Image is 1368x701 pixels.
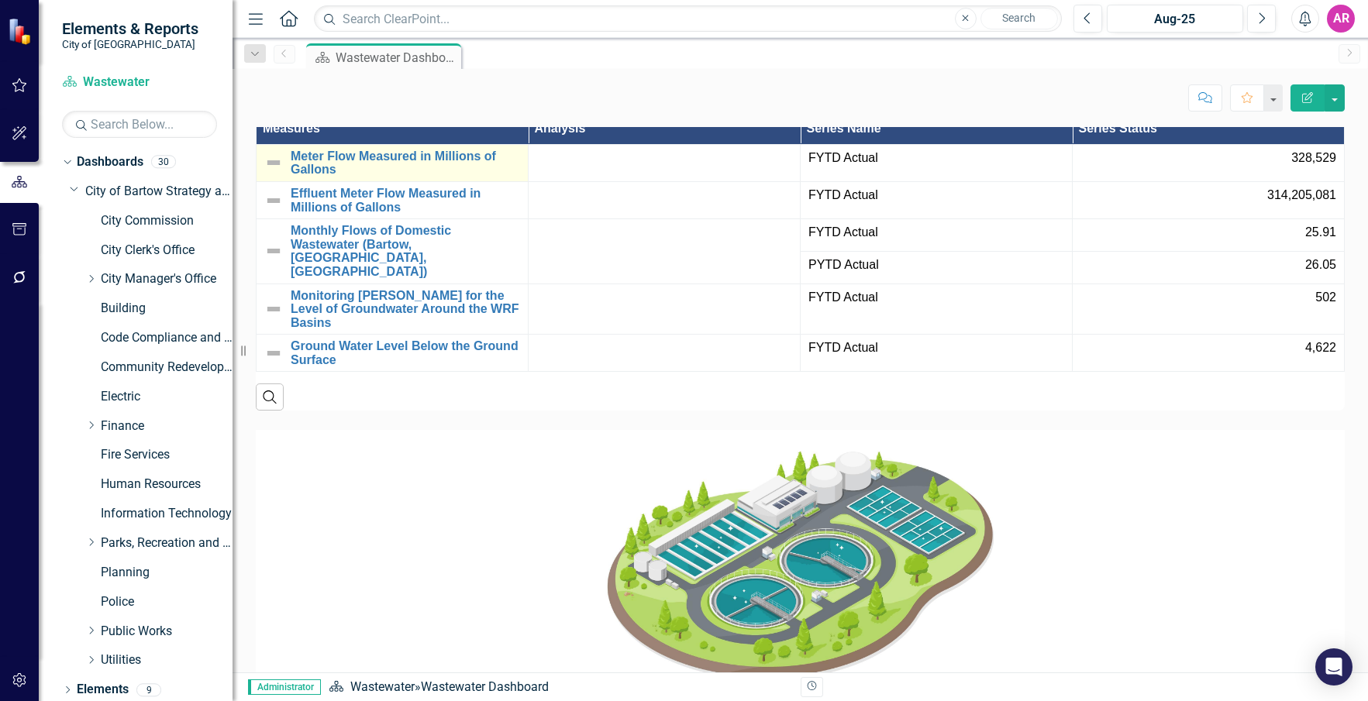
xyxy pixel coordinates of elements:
td: Double-Click to Edit Right Click for Context Menu [257,144,529,181]
img: ClearPoint Strategy [8,18,35,45]
td: Double-Click to Edit [529,219,801,283]
span: 4,622 [1305,339,1336,357]
img: Not Defined [264,242,283,260]
a: Building [101,300,233,318]
img: Not Defined [264,344,283,363]
a: Public Works [101,623,233,641]
a: Information Technology [101,505,233,523]
div: Open Intercom Messenger [1315,648,1352,686]
a: Meter Flow Measured in Millions of Gallons [291,149,520,177]
a: Effluent Meter Flow Measured in Millions of Gallons [291,187,520,214]
span: FYTD Actual [808,187,1064,204]
img: Not Defined [264,191,283,210]
a: Finance [101,418,233,435]
a: Elements [77,681,129,699]
a: Parks, Recreation and Cultural Arts [101,534,233,552]
td: Double-Click to Edit Right Click for Context Menu [257,181,529,218]
span: FYTD Actual [808,224,1064,242]
a: Fire Services [101,446,233,464]
a: Monthly Flows of Domestic Wastewater (Bartow, [GEOGRAPHIC_DATA], [GEOGRAPHIC_DATA]) [291,224,520,278]
div: 9 [136,683,161,696]
button: Search [980,8,1058,29]
span: 502 [1315,289,1336,307]
a: Code Compliance and Neighborhood Services [101,329,233,347]
a: City Manager's Office [101,270,233,288]
span: Elements & Reports [62,19,198,38]
img: Not Defined [264,153,283,172]
td: Double-Click to Edit [529,335,801,372]
input: Search ClearPoint... [314,5,1061,33]
a: Community Redevelopment Agency [101,359,233,376]
td: Double-Click to Edit Right Click for Context Menu [257,219,529,283]
small: City of [GEOGRAPHIC_DATA] [62,38,198,50]
a: Wastewater [62,74,217,91]
a: Monitoring [PERSON_NAME] for the Level of Groundwater Around the WRF Basins [291,289,520,330]
a: Planning [101,564,233,582]
span: 314,205,081 [1267,187,1336,204]
div: Wastewater Dashboard [336,48,457,67]
span: 26.05 [1305,256,1336,274]
a: Electric [101,388,233,406]
span: PYTD Actual [808,256,1064,274]
a: Human Resources [101,476,233,493]
td: Double-Click to Edit [529,181,801,218]
span: 328,529 [1291,149,1336,167]
a: Utilities [101,651,233,669]
span: FYTD Actual [808,149,1064,167]
div: Aug-25 [1112,10,1239,29]
td: Double-Click to Edit [529,283,801,335]
a: City Clerk's Office [101,242,233,259]
span: FYTD Actual [808,289,1064,307]
a: Ground Water Level Below the Ground Surface [291,339,520,366]
span: Administrator [248,679,321,695]
div: » [329,679,789,696]
a: City of Bartow Strategy and Performance Dashboard [85,183,233,201]
a: City Commission [101,212,233,230]
img: Not Defined [264,300,283,318]
span: 25.91 [1305,224,1336,242]
a: Dashboards [77,153,143,171]
span: FYTD Actual [808,339,1064,357]
div: 30 [151,156,176,169]
div: Wastewater Dashboard [421,679,549,694]
td: Double-Click to Edit Right Click for Context Menu [257,335,529,372]
img: Wastewater Treatment process ecology sewage treatment for save world ... [591,430,1010,698]
button: Aug-25 [1107,5,1244,33]
td: Double-Click to Edit Right Click for Context Menu [257,283,529,335]
input: Search Below... [62,111,217,138]
td: Double-Click to Edit [529,144,801,181]
span: Search [1002,12,1035,24]
a: Police [101,593,233,611]
a: Wastewater [350,679,415,694]
button: AR [1327,5,1355,33]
